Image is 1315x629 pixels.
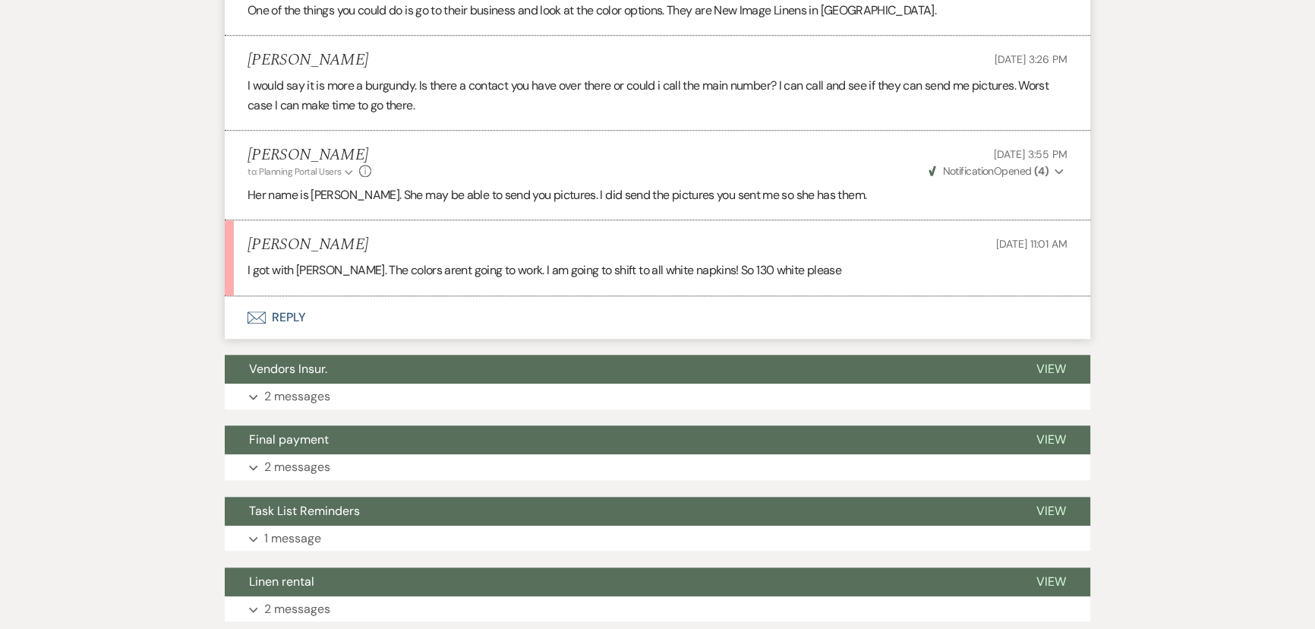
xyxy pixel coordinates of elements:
button: View [1012,567,1090,596]
button: 2 messages [225,454,1090,480]
span: Task List Reminders [249,503,360,519]
button: Vendors Insur. [225,355,1012,384]
span: [DATE] 11:01 AM [996,237,1067,251]
span: View [1036,361,1066,377]
strong: ( 4 ) [1034,164,1049,178]
h5: [PERSON_NAME] [248,235,368,254]
span: View [1036,431,1066,447]
p: 2 messages [264,457,330,477]
button: Linen rental [225,567,1012,596]
p: 2 messages [264,599,330,619]
span: Notification [942,164,993,178]
p: Her name is [PERSON_NAME]. She may be able to send you pictures. I did send the pictures you sent... [248,185,1067,205]
button: 1 message [225,526,1090,552]
button: Reply [225,296,1090,339]
p: One of the things you could do is go to their business and look at the color options. They are Ne... [248,1,1067,21]
span: Opened [929,164,1049,178]
button: View [1012,425,1090,454]
span: Final payment [249,431,329,447]
p: 1 message [264,529,321,548]
p: 2 messages [264,387,330,406]
button: View [1012,497,1090,526]
button: to: Planning Portal Users [248,165,355,179]
h5: [PERSON_NAME] [248,146,371,165]
span: Linen rental [249,574,314,589]
span: [DATE] 3:26 PM [995,52,1067,66]
button: 2 messages [225,596,1090,622]
span: View [1036,503,1066,519]
p: I would say it is more a burgundy. Is there a contact you have over there or could i call the mai... [248,76,1067,115]
h5: [PERSON_NAME] [248,51,368,70]
button: Final payment [225,425,1012,454]
p: I got with [PERSON_NAME]. The colors arent going to work. I am going to shift to all white napkin... [248,261,1067,280]
button: NotificationOpened (4) [926,163,1067,179]
span: to: Planning Portal Users [248,166,341,178]
button: 2 messages [225,384,1090,409]
button: Task List Reminders [225,497,1012,526]
button: View [1012,355,1090,384]
span: Vendors Insur. [249,361,327,377]
span: [DATE] 3:55 PM [994,147,1067,161]
span: View [1036,574,1066,589]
